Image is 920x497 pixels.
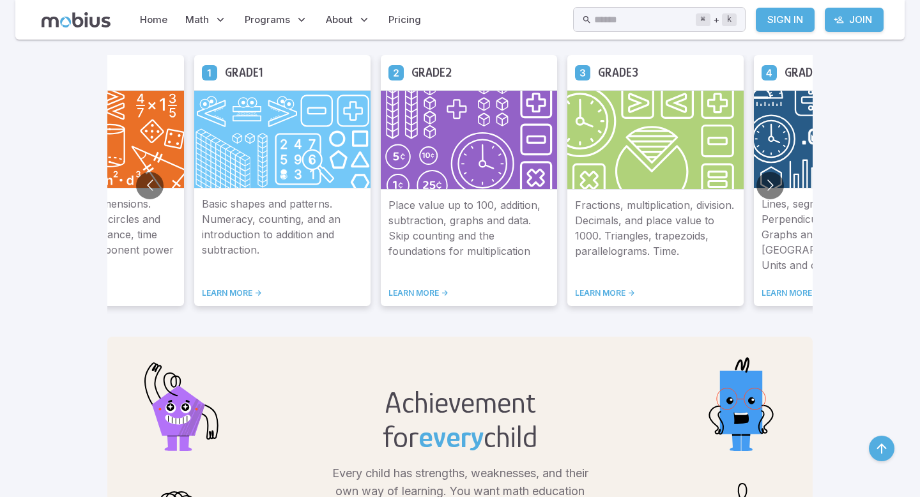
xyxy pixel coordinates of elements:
h5: Grade 3 [598,63,638,82]
a: Grade 2 [388,65,404,80]
img: Grade 2 [381,90,557,190]
button: Go to previous slide [136,172,164,199]
a: Pricing [385,5,425,34]
img: pentagon.svg [128,352,230,454]
img: Grade 3 [567,90,744,190]
p: Basic shapes and patterns. Numeracy, counting, and an introduction to addition and subtraction. [202,196,363,273]
a: LEARN MORE -> [388,288,549,298]
div: + [696,12,737,27]
span: About [326,13,353,27]
a: Grade 1 [202,65,217,80]
button: Go to next slide [756,172,784,199]
p: Fractions, multiplication, division. Decimals, and place value to 1000. Triangles, trapezoids, pa... [575,197,736,273]
p: Place value up to 100, addition, subtraction, graphs and data. Skip counting and the foundations ... [388,197,549,273]
span: Math [185,13,209,27]
img: rectangle.svg [690,352,792,454]
kbd: ⌘ [696,13,710,26]
a: Grade 3 [575,65,590,80]
h5: Grade 1 [225,63,263,82]
a: Grade 4 [762,65,777,80]
h5: Grade 2 [411,63,452,82]
span: every [418,420,484,454]
h5: Grade 4 [785,63,825,82]
h2: Achievement [383,385,538,420]
a: Join [825,8,884,32]
a: Home [136,5,171,34]
kbd: k [722,13,737,26]
a: Sign In [756,8,815,32]
a: LEARN MORE -> [202,288,363,298]
img: Grade 1 [194,90,371,188]
h2: for child [383,420,538,454]
a: LEARN MORE -> [575,288,736,298]
span: Programs [245,13,290,27]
